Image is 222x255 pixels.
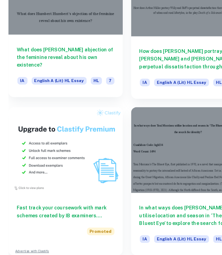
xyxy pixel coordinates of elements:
[15,210,100,224] h6: Fast track your coursework with mark schemes created by IB examiners. Upgrade now
[187,101,196,107] span: HL
[122,101,131,107] span: IA
[200,101,207,107] span: 7
[13,250,43,254] a: Advertise with Clastify
[193,6,200,13] h6: CH
[93,99,100,106] span: 7
[7,126,107,200] img: Thumbnail
[15,99,24,106] span: IA
[15,72,100,92] h6: What does [PERSON_NAME] abjection of the feminine reveal about his own existence?
[135,238,183,244] span: English A (Lit) HL Essay
[200,238,207,244] span: 7
[79,99,89,106] span: HL
[135,101,183,107] span: English A (Lit) HL Essay
[210,122,222,134] button: Filter
[190,4,203,16] button: CH
[187,238,196,244] span: HL
[122,210,208,230] h6: In what ways does [PERSON_NAME] utilise location and season in ‘The Bluest Eye’ to explore the se...
[115,126,215,255] a: In what ways does [PERSON_NAME] utilise location and season in ‘The Bluest Eye’ to explore the se...
[76,231,100,238] span: Promoted
[122,73,208,93] h6: How does [PERSON_NAME] portray [PERSON_NAME] and [PERSON_NAME]’s perpetual dissatisfaction throug...
[122,238,131,244] span: IA
[28,99,76,106] span: English A (Lit) HL Essay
